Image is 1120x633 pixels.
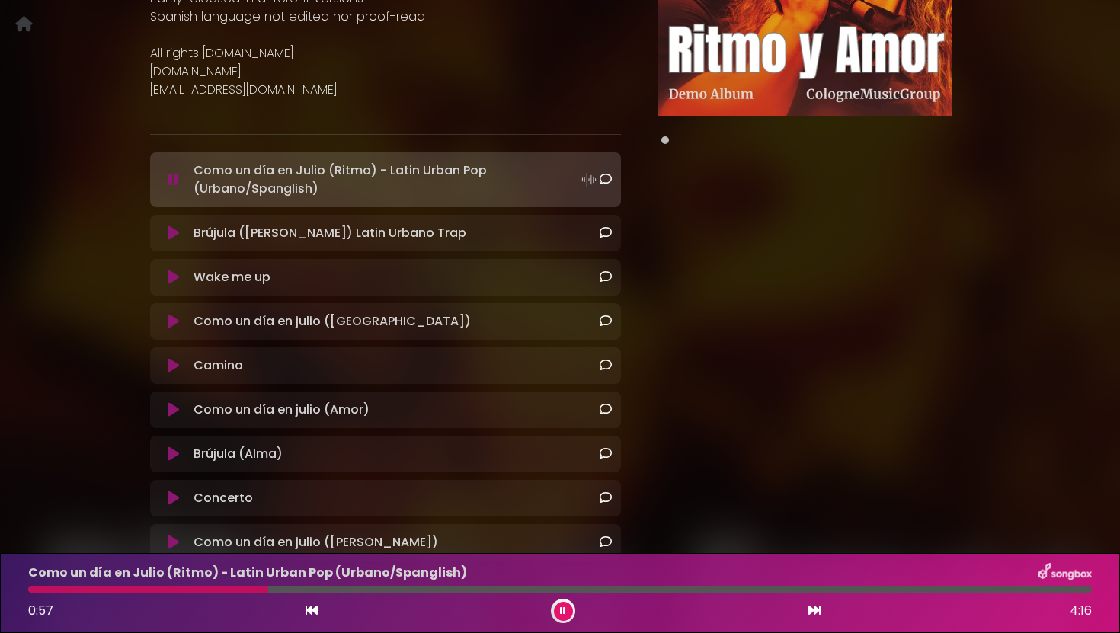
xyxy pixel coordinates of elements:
p: Spanish language not edited nor proof-read [150,8,621,26]
p: Como un día en Julio (Ritmo) - Latin Urban Pop (Urbano/Spanglish) [194,161,599,198]
span: 0:57 [28,602,53,619]
p: Camino [194,356,243,375]
p: Brújula (Alma) [194,445,283,463]
img: waveform4.gif [578,169,600,190]
span: 4:16 [1070,602,1092,620]
p: Como un día en Julio (Ritmo) - Latin Urban Pop (Urbano/Spanglish) [28,564,467,582]
p: Brújula ([PERSON_NAME]) Latin Urbano Trap [194,224,466,242]
p: Como un día en julio ([GEOGRAPHIC_DATA]) [194,312,471,331]
img: songbox-logo-white.png [1038,563,1092,583]
p: [EMAIL_ADDRESS][DOMAIN_NAME] [150,81,621,99]
p: All rights [DOMAIN_NAME] [150,44,621,62]
p: Wake me up [194,268,270,286]
p: [DOMAIN_NAME] [150,62,621,81]
p: Como un día en julio ([PERSON_NAME]) [194,533,438,551]
p: Como un día en julio (Amor) [194,401,370,419]
p: Concerto [194,489,253,507]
